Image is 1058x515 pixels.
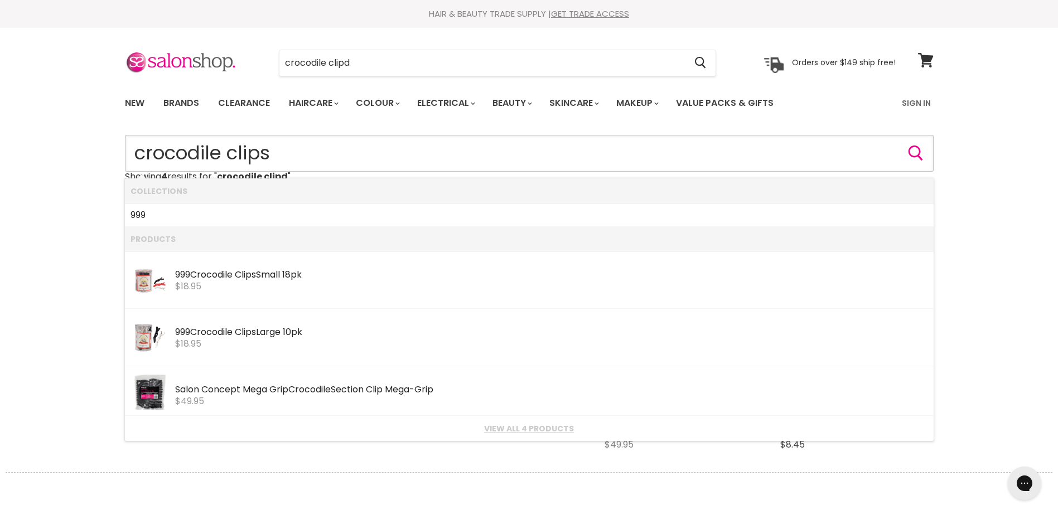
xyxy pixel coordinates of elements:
input: Search [125,135,934,172]
a: View all 4 products [131,424,928,433]
li: View All [125,416,934,441]
li: Collections [125,178,934,203]
input: Search [279,50,686,76]
b: Clips [235,268,256,281]
a: Makeup [608,91,665,115]
div: HAIR & BEAUTY TRADE SUPPLY | [111,8,948,20]
li: Products [125,226,934,251]
form: Product [125,135,934,172]
strong: 4 [161,170,167,183]
div: 999 Large 10pk [175,327,928,339]
span: $18.95 [175,337,201,350]
li: Products: 999 Crocodile Clips Large 10pk [125,309,934,366]
img: Megragripclipsbalck_590x_1024x1024_2x_f7e79e42-acd3-4195-94c0-1a8fb9a6df1c.webp [131,372,170,411]
span: $18.95 [175,280,201,293]
a: GET TRADE ACCESS [551,8,629,20]
li: Collections: 999 [125,203,934,227]
a: Electrical [409,91,482,115]
button: Search [686,50,716,76]
a: Sign In [895,91,938,115]
b: Crocodile [288,383,331,396]
li: Products: Salon Concept Mega Grip Crocodile Section Clip Mega-Grip [125,366,934,416]
a: New [117,91,153,115]
strong: crocodile clipd [217,170,288,183]
b: Crocodile [190,325,233,338]
a: Value Packs & Gifts [668,91,782,115]
a: 999 [131,206,928,224]
b: Clips [235,325,256,338]
iframe: Gorgias live chat messenger [1002,463,1047,504]
form: Product [279,50,716,76]
a: Skincare [541,91,606,115]
nav: Main [111,87,948,119]
button: Search [907,144,925,162]
img: 135552_2_200x.jpg [134,314,166,361]
div: 999 Small 18pk [175,270,928,281]
p: Orders over $149 ship free! [792,57,896,67]
ul: Main menu [117,87,839,119]
a: Colour [347,91,407,115]
span: $8.45 [780,438,805,451]
a: Beauty [484,91,539,115]
p: Showing results for " " [125,172,934,182]
b: Crocodile [190,268,233,281]
span: $49.95 [175,395,204,407]
a: Haircare [281,91,345,115]
li: Products: 999 Crocodile Clips Small 18pk [125,251,934,309]
a: Brands [155,91,207,115]
img: 135553_2_200x.jpg [134,257,166,304]
span: $49.95 [605,438,634,451]
div: Salon Concept Mega Grip Section Clip Mega-Grip [175,385,928,396]
a: Clearance [210,91,278,115]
